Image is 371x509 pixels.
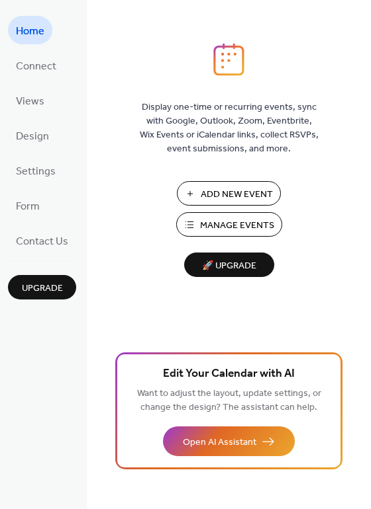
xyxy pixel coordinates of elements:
[8,191,48,219] a: Form
[192,257,266,275] span: 🚀 Upgrade
[183,436,256,450] span: Open AI Assistant
[16,196,40,217] span: Form
[8,51,64,79] a: Connect
[176,212,282,237] button: Manage Events
[16,21,44,42] span: Home
[177,181,281,206] button: Add New Event
[8,121,57,149] a: Design
[22,282,63,295] span: Upgrade
[16,231,68,252] span: Contact Us
[8,16,52,44] a: Home
[16,56,56,77] span: Connect
[16,91,44,112] span: Views
[8,86,52,114] a: Views
[201,188,273,202] span: Add New Event
[200,219,274,233] span: Manage Events
[8,156,64,184] a: Settings
[140,100,319,156] span: Display one-time or recurring events, sync with Google, Outlook, Zoom, Eventbrite, Wix Events or ...
[16,126,49,147] span: Design
[163,426,295,456] button: Open AI Assistant
[8,275,76,299] button: Upgrade
[137,385,321,416] span: Want to adjust the layout, update settings, or change the design? The assistant can help.
[213,43,244,76] img: logo_icon.svg
[16,161,56,182] span: Settings
[8,226,76,255] a: Contact Us
[184,253,274,277] button: 🚀 Upgrade
[163,365,295,383] span: Edit Your Calendar with AI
